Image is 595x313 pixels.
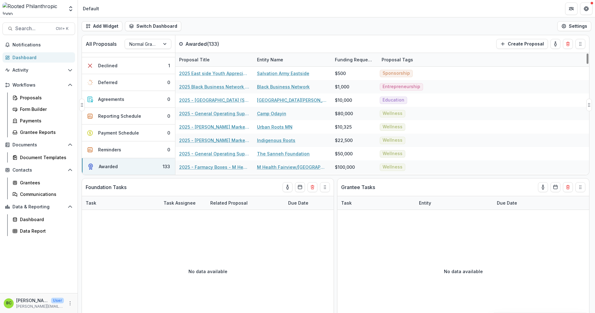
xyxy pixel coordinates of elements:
[179,97,250,103] a: 2025 - [GEOGRAPHIC_DATA] (SPPS) buses
[10,127,75,137] a: Grantee Reports
[320,182,330,192] button: Drag
[12,142,65,148] span: Documents
[493,196,540,210] div: Due Date
[79,99,85,111] button: Drag
[160,196,207,210] div: Task Assignee
[383,111,402,116] span: Wellness
[179,70,250,77] a: 2025 East side Youth Appreciation Day sponsorship Salvation Army
[12,68,65,73] span: Activity
[307,182,317,192] button: Delete card
[563,182,573,192] button: Delete card
[257,83,310,90] a: Black Business Network
[383,138,402,143] span: Wellness
[163,163,170,170] div: 133
[383,124,402,130] span: Wellness
[20,117,70,124] div: Payments
[586,99,592,111] button: Drag
[378,56,417,63] div: Proposal Tags
[82,158,175,175] button: Awarded133
[575,182,585,192] button: Drag
[98,113,141,119] div: Reporting Schedule
[20,94,70,101] div: Proposals
[284,196,331,210] div: Due Date
[98,130,139,136] div: Payment Schedule
[337,196,415,210] div: Task
[66,300,74,307] button: More
[12,42,73,48] span: Notifications
[207,196,284,210] div: Related Proposal
[175,53,253,66] div: Proposal Title
[66,2,75,15] button: Open entity switcher
[20,106,70,112] div: Form Builder
[580,2,593,15] button: Get Help
[82,141,175,158] button: Reminders0
[16,304,64,309] p: [PERSON_NAME][EMAIL_ADDRESS][DOMAIN_NAME]
[2,165,75,175] button: Open Contacts
[12,54,70,61] div: Dashboard
[341,183,375,191] p: Grantee Tasks
[83,5,99,12] div: Default
[383,151,402,156] span: Wellness
[98,96,124,102] div: Agreements
[415,196,493,210] div: Entity
[175,56,213,63] div: Proposal Title
[185,40,232,48] p: Awarded ( 133 )
[82,125,175,141] button: Payment Schedule0
[179,124,250,130] a: 2025 - [PERSON_NAME] Market - Urban Roots
[20,228,70,234] div: Data Report
[2,52,75,63] a: Dashboard
[335,110,353,117] div: $80,000
[98,62,117,69] div: Declined
[257,110,286,117] a: Camp Odayin
[295,182,305,192] button: Calendar
[383,164,402,170] span: Wellness
[2,140,75,150] button: Open Documents
[20,216,70,223] div: Dashboard
[167,96,170,102] div: 0
[337,200,355,206] div: Task
[167,130,170,136] div: 0
[2,80,75,90] button: Open Workflows
[82,196,160,210] div: Task
[283,182,293,192] button: toggle-assigned-to-me
[383,71,410,76] span: Sponsorship
[444,268,483,275] p: No data available
[12,204,65,210] span: Data & Reporting
[82,74,175,91] button: Deferred0
[125,21,181,31] button: Switch Dashboard
[10,92,75,103] a: Proposals
[257,97,327,103] a: [GEOGRAPHIC_DATA][PERSON_NAME] ISD#625
[10,189,75,199] a: Communications
[20,129,70,135] div: Grantee Reports
[550,182,560,192] button: Calendar
[335,70,346,77] div: $500
[167,146,170,153] div: 0
[167,79,170,86] div: 0
[383,97,404,103] span: Education
[167,113,170,119] div: 0
[335,164,355,170] div: $100,000
[284,200,312,206] div: Due Date
[493,200,521,206] div: Due Date
[565,2,578,15] button: Partners
[257,70,309,77] a: Salvation Army Eastside
[12,168,65,173] span: Contacts
[179,150,250,157] a: 2025 - General Operating Support - The Sanneh Foundation
[335,137,353,144] div: $22,500
[2,40,75,50] button: Notifications
[179,164,250,170] a: 2025 - Farmacy Boxes - M Health Fairview/U of MN Foundation
[82,57,175,74] button: Declined1
[12,83,65,88] span: Workflows
[86,40,117,48] p: All Proposals
[55,25,70,32] div: Ctrl + K
[253,53,331,66] div: Entity Name
[331,53,378,66] div: Funding Requested
[98,79,117,86] div: Deferred
[335,124,352,130] div: $10,325
[207,200,251,206] div: Related Proposal
[80,4,102,13] nav: breadcrumb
